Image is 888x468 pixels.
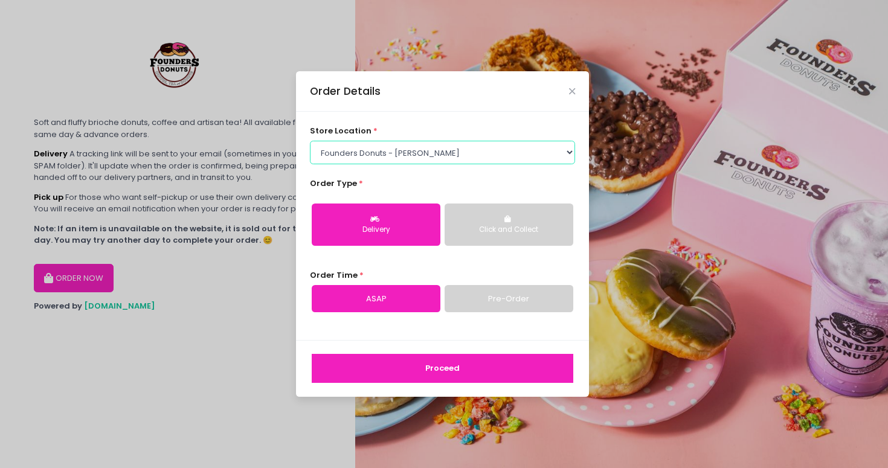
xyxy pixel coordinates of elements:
button: Click and Collect [445,204,573,246]
span: store location [310,125,372,136]
button: Delivery [312,204,440,246]
button: Proceed [312,354,573,383]
div: Click and Collect [453,225,565,236]
span: Order Type [310,178,357,189]
button: Close [569,88,575,94]
div: Order Details [310,83,381,99]
a: Pre-Order [445,285,573,313]
a: ASAP [312,285,440,313]
span: Order Time [310,269,358,281]
div: Delivery [320,225,432,236]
